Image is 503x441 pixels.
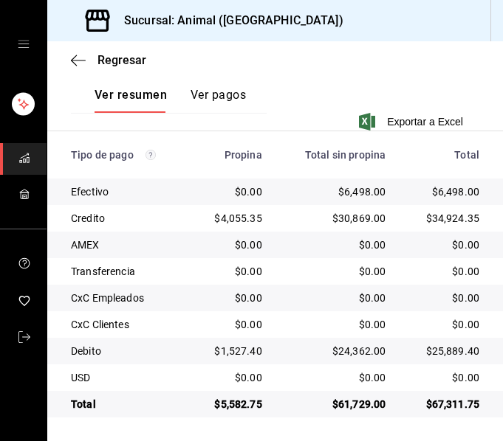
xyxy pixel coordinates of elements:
div: $0.00 [409,291,479,305]
div: Credito [71,211,178,226]
div: USD [71,370,178,385]
div: AMEX [71,237,178,252]
div: $0.00 [202,184,262,199]
div: $30,869.00 [286,211,386,226]
div: $24,362.00 [286,344,386,358]
div: $0.00 [409,237,479,252]
div: $0.00 [202,291,262,305]
svg: Los pagos realizados con Pay y otras terminales son montos brutos. [146,150,156,160]
div: $67,311.75 [409,397,479,412]
button: Exportar a Excel [362,113,463,131]
div: $0.00 [286,370,386,385]
span: Regresar [97,53,146,67]
div: $4,055.35 [202,211,262,226]
div: CxC Clientes [71,317,178,332]
div: $0.00 [202,237,262,252]
div: $0.00 [409,370,479,385]
div: $0.00 [409,317,479,332]
div: Efectivo [71,184,178,199]
div: Tipo de pago [71,149,178,161]
div: $0.00 [202,317,262,332]
div: $0.00 [286,264,386,279]
div: $25,889.40 [409,344,479,358]
button: open drawer [18,38,30,50]
div: Transferencia [71,264,178,279]
div: $0.00 [202,264,262,279]
div: Total [71,397,178,412]
div: navigation tabs [95,88,246,113]
div: $0.00 [409,264,479,279]
div: Debito [71,344,178,358]
h3: Sucursal: Animal ([GEOGRAPHIC_DATA]) [112,12,343,29]
div: Propina [202,149,262,161]
div: $61,729.00 [286,397,386,412]
button: Ver resumen [95,88,167,113]
div: $5,582.75 [202,397,262,412]
div: $0.00 [286,291,386,305]
div: $1,527.40 [202,344,262,358]
div: $0.00 [286,317,386,332]
div: $0.00 [202,370,262,385]
button: Ver pagos [191,88,246,113]
div: Total sin propina [286,149,386,161]
div: $34,924.35 [409,211,479,226]
div: Total [409,149,479,161]
div: $6,498.00 [286,184,386,199]
div: $6,498.00 [409,184,479,199]
div: $0.00 [286,237,386,252]
button: Regresar [71,53,146,67]
div: CxC Empleados [71,291,178,305]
